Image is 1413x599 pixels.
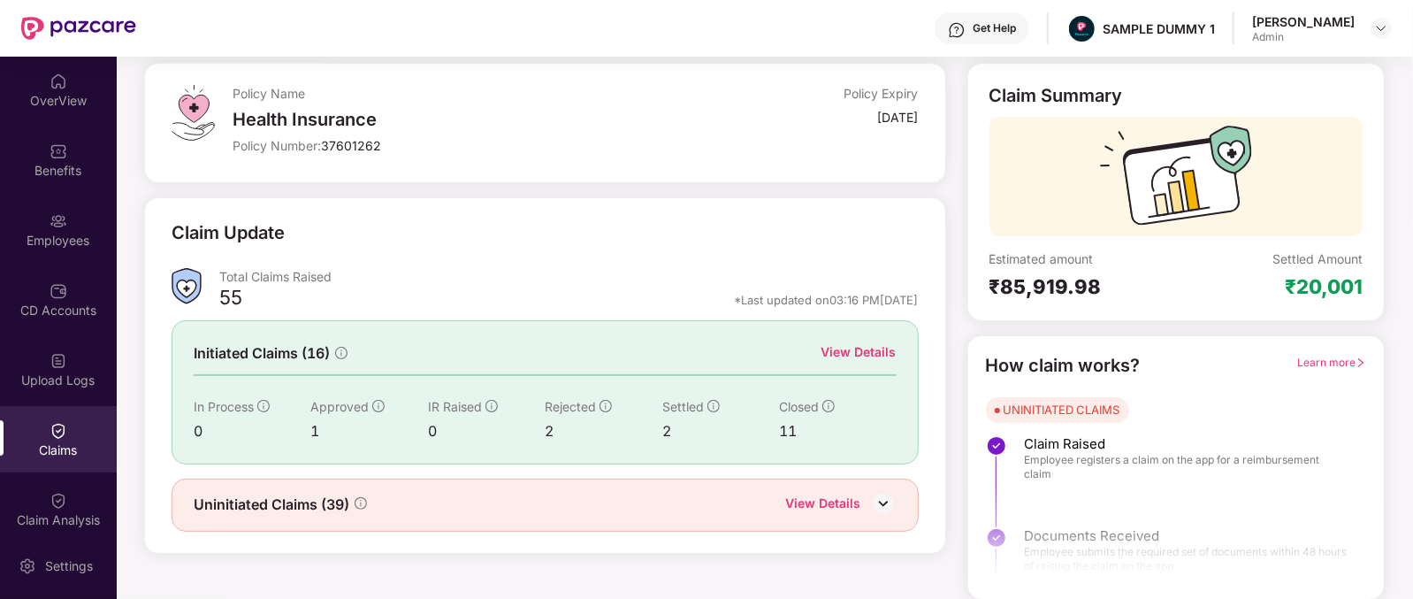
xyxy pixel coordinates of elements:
div: How claim works? [986,352,1141,380]
div: Policy Expiry [844,85,919,102]
img: svg+xml;base64,PHN2ZyBpZD0iSG9tZSIgeG1sbnM9Imh0dHA6Ly93d3cudzMub3JnLzIwMDAvc3ZnIiB3aWR0aD0iMjAiIG... [50,73,67,90]
div: View Details [786,494,861,517]
div: 0 [194,420,310,442]
div: Policy Number: [233,137,690,154]
span: info-circle [485,400,498,412]
img: svg+xml;base64,PHN2ZyBpZD0iSGVscC0zMngzMiIgeG1sbnM9Imh0dHA6Ly93d3cudzMub3JnLzIwMDAvc3ZnIiB3aWR0aD... [948,21,966,39]
img: svg+xml;base64,PHN2ZyBpZD0iU2V0dGluZy0yMHgyMCIgeG1sbnM9Imh0dHA6Ly93d3cudzMub3JnLzIwMDAvc3ZnIiB3aW... [19,557,36,575]
span: In Process [194,399,254,414]
img: svg+xml;base64,PHN2ZyBpZD0iVXBsb2FkX0xvZ3MiIGRhdGEtbmFtZT0iVXBsb2FkIExvZ3MiIHhtbG5zPSJodHRwOi8vd3... [50,352,67,370]
div: *Last updated on 03:16 PM[DATE] [735,292,919,308]
div: Policy Name [233,85,690,102]
span: Claim Raised [1025,435,1348,453]
span: info-circle [707,400,720,412]
div: Settled Amount [1272,250,1363,267]
div: 2 [545,420,661,442]
span: info-circle [822,400,835,412]
img: svg+xml;base64,PHN2ZyBpZD0iU3RlcC1Eb25lLTMyeDMyIiB4bWxucz0iaHR0cDovL3d3dy53My5vcmcvMjAwMC9zdmciIH... [986,435,1007,457]
span: IR Raised [428,399,482,414]
span: info-circle [335,347,348,359]
div: SAMPLE DUMMY 1 [1103,20,1215,37]
div: [PERSON_NAME] [1252,13,1355,30]
span: info-circle [257,400,270,412]
div: Total Claims Raised [219,268,919,285]
span: info-circle [355,497,367,510]
img: svg+xml;base64,PHN2ZyBpZD0iQ0RfQWNjb3VudHMiIGRhdGEtbmFtZT0iQ0QgQWNjb3VudHMiIHhtbG5zPSJodHRwOi8vd3... [50,282,67,300]
div: [DATE] [878,109,919,126]
div: 55 [219,285,242,315]
div: Settings [40,557,98,575]
img: svg+xml;base64,PHN2ZyBpZD0iQ2xhaW0iIHhtbG5zPSJodHRwOi8vd3d3LnczLm9yZy8yMDAwL3N2ZyIgd2lkdGg9IjIwIi... [50,422,67,440]
img: svg+xml;base64,PHN2ZyB4bWxucz0iaHR0cDovL3d3dy53My5vcmcvMjAwMC9zdmciIHdpZHRoPSI0OS4zMiIgaGVpZ2h0PS... [172,85,215,141]
div: 2 [662,420,779,442]
img: svg+xml;base64,PHN2ZyB3aWR0aD0iMTcyIiBoZWlnaHQ9IjExMyIgdmlld0JveD0iMCAwIDE3MiAxMTMiIGZpbGw9Im5vbm... [1100,126,1252,236]
div: 1 [310,420,427,442]
div: Get Help [973,21,1016,35]
span: 37601262 [321,138,381,153]
span: Employee registers a claim on the app for a reimbursement claim [1025,453,1348,481]
img: svg+xml;base64,PHN2ZyBpZD0iQmVuZWZpdHMiIHhtbG5zPSJodHRwOi8vd3d3LnczLm9yZy8yMDAwL3N2ZyIgd2lkdGg9Ij... [50,142,67,160]
img: ClaimsSummaryIcon [172,268,202,304]
img: New Pazcare Logo [21,17,136,40]
span: Rejected [545,399,596,414]
div: Admin [1252,30,1355,44]
span: Initiated Claims (16) [194,342,330,365]
span: Uninitiated Claims (39) [194,494,349,516]
div: Health Insurance [233,109,690,130]
img: DownIcon [870,490,897,517]
span: Learn more [1297,356,1366,369]
span: info-circle [372,400,385,412]
div: Claim Update [172,219,285,247]
img: svg+xml;base64,PHN2ZyBpZD0iRHJvcGRvd24tMzJ4MzIiIHhtbG5zPSJodHRwOi8vd3d3LnczLm9yZy8yMDAwL3N2ZyIgd2... [1374,21,1388,35]
img: svg+xml;base64,PHN2ZyBpZD0iQ2xhaW0iIHhtbG5zPSJodHRwOi8vd3d3LnczLm9yZy8yMDAwL3N2ZyIgd2lkdGg9IjIwIi... [50,492,67,510]
div: 11 [779,420,896,442]
div: UNINITIATED CLAIMS [1004,401,1120,419]
div: ₹85,919.98 [989,274,1176,299]
span: info-circle [600,400,612,412]
div: 0 [428,420,545,442]
div: Claim Summary [989,85,1123,106]
div: ₹20,001 [1285,274,1363,299]
span: Approved [310,399,369,414]
div: Estimated amount [989,250,1176,267]
img: Pazcare_Alternative_logo-01-01.png [1069,16,1095,42]
span: Settled [662,399,704,414]
span: right [1356,357,1366,368]
span: Closed [779,399,819,414]
img: svg+xml;base64,PHN2ZyBpZD0iRW1wbG95ZWVzIiB4bWxucz0iaHR0cDovL3d3dy53My5vcmcvMjAwMC9zdmciIHdpZHRoPS... [50,212,67,230]
div: View Details [821,342,897,362]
